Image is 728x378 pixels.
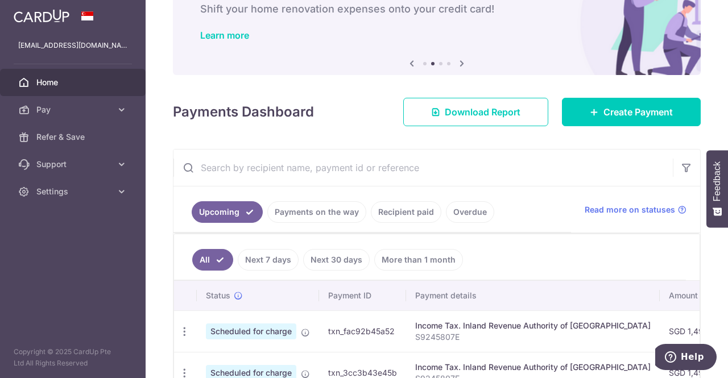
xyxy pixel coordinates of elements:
[200,2,673,16] h6: Shift your home renovation expenses onto your credit card!
[192,201,263,223] a: Upcoming
[415,320,651,331] div: Income Tax. Inland Revenue Authority of [GEOGRAPHIC_DATA]
[585,204,686,215] a: Read more on statuses
[669,290,698,301] span: Amount
[374,249,463,271] a: More than 1 month
[14,9,69,23] img: CardUp
[173,102,314,122] h4: Payments Dashboard
[192,249,233,271] a: All
[403,98,548,126] a: Download Report
[371,201,441,223] a: Recipient paid
[415,331,651,343] p: S9245807E
[406,281,660,310] th: Payment details
[173,149,673,186] input: Search by recipient name, payment id or reference
[712,161,722,201] span: Feedback
[200,30,249,41] a: Learn more
[303,249,370,271] a: Next 30 days
[18,40,127,51] p: [EMAIL_ADDRESS][DOMAIN_NAME]
[319,310,406,352] td: txn_fac92b45a52
[415,362,651,373] div: Income Tax. Inland Revenue Authority of [GEOGRAPHIC_DATA]
[36,159,111,170] span: Support
[445,105,520,119] span: Download Report
[36,186,111,197] span: Settings
[319,281,406,310] th: Payment ID
[655,344,717,372] iframe: Opens a widget where you can find more information
[562,98,701,126] a: Create Payment
[446,201,494,223] a: Overdue
[36,104,111,115] span: Pay
[36,77,111,88] span: Home
[585,204,675,215] span: Read more on statuses
[238,249,299,271] a: Next 7 days
[603,105,673,119] span: Create Payment
[267,201,366,223] a: Payments on the way
[36,131,111,143] span: Refer & Save
[706,150,728,227] button: Feedback - Show survey
[206,290,230,301] span: Status
[206,323,296,339] span: Scheduled for charge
